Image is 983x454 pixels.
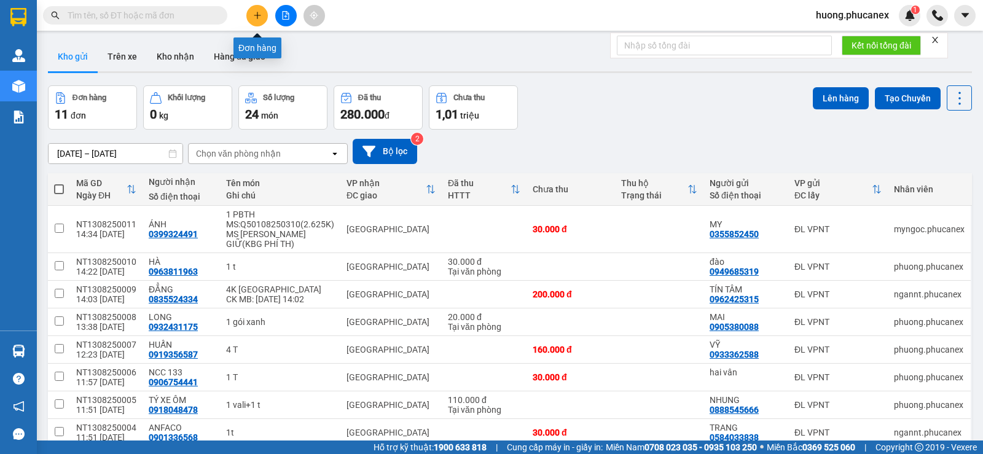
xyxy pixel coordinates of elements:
div: ĐL VPNT [794,400,882,410]
div: Chọn văn phòng nhận [196,147,281,160]
div: 0905380088 [710,322,759,332]
div: NT1308250009 [76,284,136,294]
th: Toggle SortBy [70,173,143,206]
div: 0949685319 [710,267,759,276]
span: đ [385,111,390,120]
div: ngannt.phucanex [894,289,965,299]
img: warehouse-icon [12,49,25,62]
strong: 0708 023 035 - 0935 103 250 [644,442,757,452]
div: [GEOGRAPHIC_DATA] [347,400,436,410]
span: Cung cấp máy in - giấy in: [507,440,603,454]
input: Select a date range. [49,144,182,163]
div: TRANG [710,423,782,432]
button: file-add [275,5,297,26]
img: warehouse-icon [12,80,25,93]
sup: 2 [411,133,423,145]
button: Số lượng24món [238,85,327,130]
div: Nhân viên [894,184,965,194]
button: Kho gửi [48,42,98,71]
div: phuong.phucanex [894,345,965,354]
button: Đơn hàng11đơn [48,85,137,130]
button: Lên hàng [813,87,869,109]
div: 20.000 đ [448,312,520,322]
div: Đơn hàng [233,37,281,58]
div: 1 gói xanh [226,317,334,327]
div: NT1308250010 [76,257,136,267]
button: Kho nhận [147,42,204,71]
div: VP gửi [794,178,872,188]
button: Bộ lọc [353,139,417,164]
div: [GEOGRAPHIC_DATA] [347,428,436,437]
span: Kết nối tổng đài [852,39,911,52]
div: NT1308250007 [76,340,136,350]
div: 1t [226,428,334,437]
div: 0932431175 [149,322,198,332]
div: 4 T [226,345,334,354]
div: hai vân [710,367,782,377]
div: ĐL VPNT [794,345,882,354]
div: [GEOGRAPHIC_DATA] [347,289,436,299]
div: ĐL VPNT [794,289,882,299]
span: message [13,428,25,440]
img: phone-icon [932,10,943,21]
div: HUẤN [149,340,214,350]
span: search [51,11,60,20]
div: MAI [710,312,782,322]
div: Số điện thoại [710,190,782,200]
div: ĐC giao [347,190,426,200]
div: 14:22 [DATE] [76,267,136,276]
strong: 0369 525 060 [802,442,855,452]
div: CK MB: 13/08/25 14:02 [226,294,334,304]
span: close [931,36,939,44]
div: Ngày ĐH [76,190,127,200]
div: MY [710,219,782,229]
div: 0962425315 [710,294,759,304]
span: Hỗ trợ kỹ thuật: [374,440,487,454]
div: 11:51 [DATE] [76,432,136,442]
th: Toggle SortBy [788,173,888,206]
div: 11:57 [DATE] [76,377,136,387]
div: 1 PBTH MS:Q50108250310(2.625K) [226,209,334,229]
div: Trạng thái [621,190,687,200]
span: copyright [915,443,923,452]
span: 24 [245,107,259,122]
span: Miền Bắc [767,440,855,454]
div: 0584033838 [710,432,759,442]
span: món [261,111,278,120]
div: ANFACO [149,423,214,432]
div: Thu hộ [621,178,687,188]
th: Toggle SortBy [340,173,442,206]
span: | [496,440,498,454]
button: Khối lượng0kg [143,85,232,130]
input: Tìm tên, số ĐT hoặc mã đơn [68,9,213,22]
span: 1 [913,6,917,14]
button: Hàng đã giao [204,42,275,71]
button: plus [246,5,268,26]
input: Nhập số tổng đài [617,36,832,55]
span: 11 [55,107,68,122]
div: ÁNH [149,219,214,229]
div: Chưa thu [533,184,609,194]
div: NT1308250008 [76,312,136,322]
div: phuong.phucanex [894,262,965,272]
th: Toggle SortBy [442,173,527,206]
div: ĐL VPNT [794,317,882,327]
strong: 1900 633 818 [434,442,487,452]
span: caret-down [960,10,971,21]
div: NHUNG [710,395,782,405]
div: ĐL VPNT [794,372,882,382]
span: triệu [460,111,479,120]
div: 1 vali+1 t [226,400,334,410]
div: đào [710,257,782,267]
div: 0906754441 [149,377,198,387]
span: file-add [281,11,290,20]
div: myngoc.phucanex [894,224,965,234]
div: Tại văn phòng [448,322,520,332]
div: 0919356587 [149,350,198,359]
button: Kết nối tổng đài [842,36,921,55]
button: Trên xe [98,42,147,71]
div: ĐẲNG [149,284,214,294]
div: Người nhận [149,177,214,187]
div: Đã thu [448,178,511,188]
span: đơn [71,111,86,120]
